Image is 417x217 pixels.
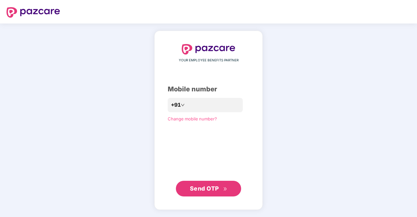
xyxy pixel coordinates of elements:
[190,185,219,192] span: Send OTP
[223,187,227,191] span: double-right
[171,101,181,109] span: +91
[168,116,217,121] a: Change mobile number?
[181,103,185,107] span: down
[182,44,235,54] img: logo
[176,181,241,196] button: Send OTPdouble-right
[179,58,239,63] span: YOUR EMPLOYEE BENEFITS PARTNER
[7,7,60,18] img: logo
[168,84,249,94] div: Mobile number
